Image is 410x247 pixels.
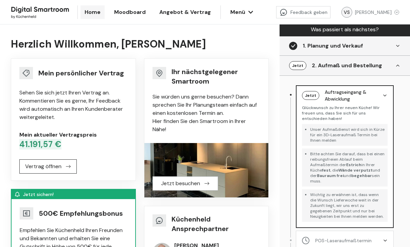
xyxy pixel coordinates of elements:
img: Kuechenheld logo [11,4,69,20]
p: Glückwunsch zu Ihrer neuen Küche! Wir freuen uns, dass Sie sich für uns entschieden haben! [302,105,388,121]
span: Home [85,8,101,16]
strong: Wände verputzt [338,167,373,173]
li: Unser Aufmaßdienst wird sich in Kürze für ein 3D-Laseraufmaß Termin bei Ihnen melden [310,124,385,146]
div: Sie würden uns gerne besuchen? Dann sprechen Sie Ihr Planungsteam einfach auf einen kostenlosen T... [153,93,261,134]
div: Sehen Sie sich jetzt Ihren Vertrag an. Kommentieren Sie es gerne, Ihr Feedback wird automatisch a... [19,89,127,121]
div: Jetzt [289,61,306,70]
strong: begehbar [351,173,372,178]
div: 1. Planung und Verkauf [303,42,363,50]
a: Moodboard [110,5,150,19]
span: Moodboard [114,8,146,16]
button: Menü [226,5,256,19]
span: Feedback geben [290,9,327,16]
span: Angebot & Vertrag [159,8,211,16]
a: Home [81,5,105,19]
div: Auftragseingang & Abwicklung [325,89,382,102]
strong: Estrich [346,162,361,167]
div: POS-Laseraufmaßtermin [315,237,372,244]
a: Vertrag öffnen [19,163,77,170]
div: 500€ Empfehlungsbonus [39,209,123,218]
span: Vertrag öffnen [25,162,61,171]
strong: fest [322,167,331,173]
div: Küchenheld Ansprechpartner [172,214,261,233]
div: [PERSON_NAME] [355,9,399,16]
div: Mein aktueller Vertragspreis [19,131,127,139]
span: Jetzt sichern! [23,191,54,198]
div: Was passiert als nächstes? [288,25,402,34]
div: VS [341,7,352,18]
button: Jetzt besuchen [153,176,218,191]
div: 2. Aufmaß und Bestellung [312,61,382,70]
img: Bild [144,143,269,197]
div: Ihr nächstgelegener Smartroom [172,67,261,86]
span: Jetzt besuchen [161,179,200,188]
button: VS[PERSON_NAME] [336,5,405,19]
li: Wichtig zu erwähnen ist, dass wenn die Wunsch Lieferwoche weit in der Zukunft liegt, wir uns erst... [310,189,385,222]
span: Herzlich Willkommen, [11,37,206,51]
li: Bitte achten Sie darauf, dass bei einen reibungsfreien Ablauf beim Aufmaßtermin der in Ihrer Küch... [310,148,385,187]
button: Vertrag öffnen [19,159,77,174]
a: Angebot & Vertrag [155,5,215,19]
strong: Bauraum frei [317,173,344,178]
div: Mein persönlicher Vertrag [38,68,124,78]
span: 41.191,57 € [19,139,61,149]
div: Jetzt [302,91,319,100]
strong: [PERSON_NAME] [121,38,206,50]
